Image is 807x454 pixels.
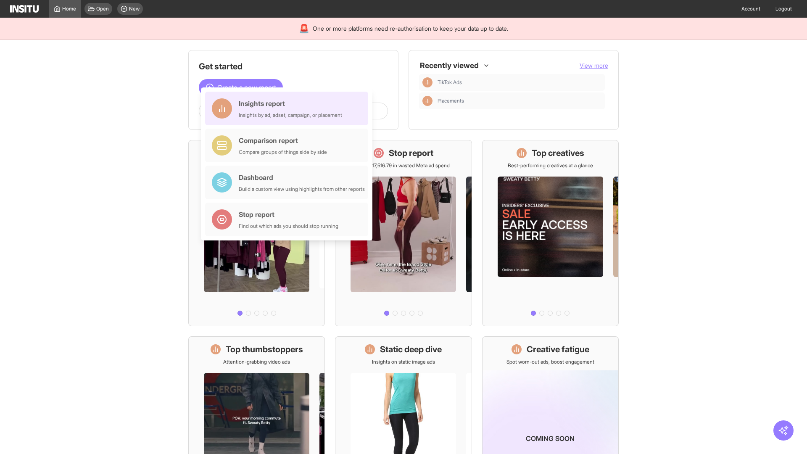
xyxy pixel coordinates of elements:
span: Open [96,5,109,12]
h1: Stop report [389,147,433,159]
span: TikTok Ads [438,79,462,86]
div: Comparison report [239,135,327,145]
h1: Top thumbstoppers [226,343,303,355]
span: Create a new report [217,82,276,92]
span: One or more platforms need re-authorisation to keep your data up to date. [313,24,508,33]
h1: Get started [199,61,388,72]
div: Compare groups of things side by side [239,149,327,156]
span: View more [580,62,608,69]
a: Top creativesBest-performing creatives at a glance [482,140,619,326]
span: TikTok Ads [438,79,601,86]
a: Stop reportSave £17,516.79 in wasted Meta ad spend [335,140,472,326]
h1: Top creatives [532,147,584,159]
div: Insights [422,96,433,106]
div: Insights [422,77,433,87]
p: Best-performing creatives at a glance [508,162,593,169]
span: Placements [438,98,464,104]
div: Find out which ads you should stop running [239,223,338,230]
span: Placements [438,98,601,104]
p: Attention-grabbing video ads [223,359,290,365]
button: Create a new report [199,79,283,96]
p: Save £17,516.79 in wasted Meta ad spend [357,162,450,169]
span: New [129,5,140,12]
p: Insights on static image ads [372,359,435,365]
span: Home [62,5,76,12]
a: What's live nowSee all active ads instantly [188,140,325,326]
div: Build a custom view using highlights from other reports [239,186,365,193]
button: View more [580,61,608,70]
img: Logo [10,5,39,13]
div: Dashboard [239,172,365,182]
div: Stop report [239,209,338,219]
div: 🚨 [299,23,309,34]
h1: Static deep dive [380,343,442,355]
div: Insights by ad, adset, campaign, or placement [239,112,342,119]
div: Insights report [239,98,342,108]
